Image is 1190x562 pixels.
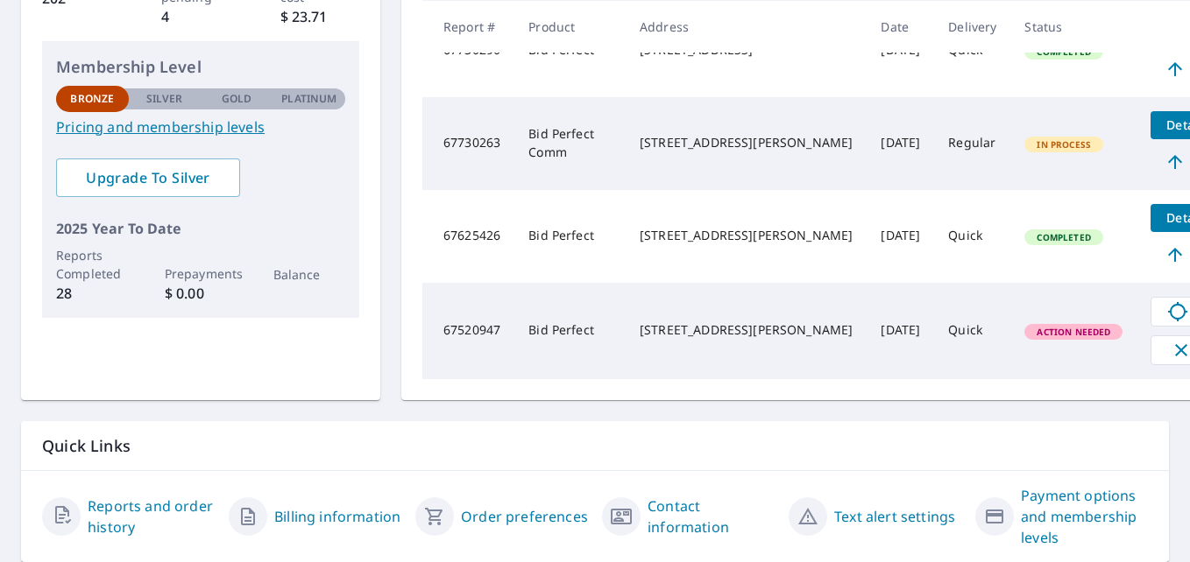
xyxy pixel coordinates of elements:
[56,158,240,197] a: Upgrade To Silver
[56,246,129,283] p: Reports Completed
[640,227,853,244] div: [STREET_ADDRESS][PERSON_NAME]
[165,283,237,304] p: $ 0.00
[56,218,345,239] p: 2025 Year To Date
[834,506,955,527] a: Text alert settings
[422,97,514,190] td: 67730263
[1026,231,1101,243] span: Completed
[273,265,346,284] p: Balance
[648,495,775,537] a: Contact information
[281,91,336,107] p: Platinum
[56,116,345,137] a: Pricing and membership levels
[222,91,251,107] p: Gold
[422,190,514,283] td: 67625426
[56,283,129,304] p: 28
[461,506,588,527] a: Order preferences
[514,283,626,379] td: Bid Perfect
[640,134,853,151] div: [STREET_ADDRESS][PERSON_NAME]
[42,435,1148,457] p: Quick Links
[165,264,237,283] p: Prepayments
[161,6,241,27] p: 4
[70,91,114,107] p: Bronze
[56,55,345,79] p: Membership Level
[280,6,360,27] p: $ 23.71
[1026,326,1121,338] span: Action Needed
[70,168,226,187] span: Upgrade To Silver
[422,283,514,379] td: 67520947
[934,283,1010,379] td: Quick
[934,97,1010,190] td: Regular
[934,190,1010,283] td: Quick
[514,97,626,190] td: Bid Perfect Comm
[146,91,183,107] p: Silver
[88,495,215,537] a: Reports and order history
[274,506,400,527] a: Billing information
[640,321,853,339] div: [STREET_ADDRESS][PERSON_NAME]
[867,190,934,283] td: [DATE]
[1021,485,1148,548] a: Payment options and membership levels
[514,190,626,283] td: Bid Perfect
[867,283,934,379] td: [DATE]
[867,97,934,190] td: [DATE]
[1026,138,1101,151] span: In Process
